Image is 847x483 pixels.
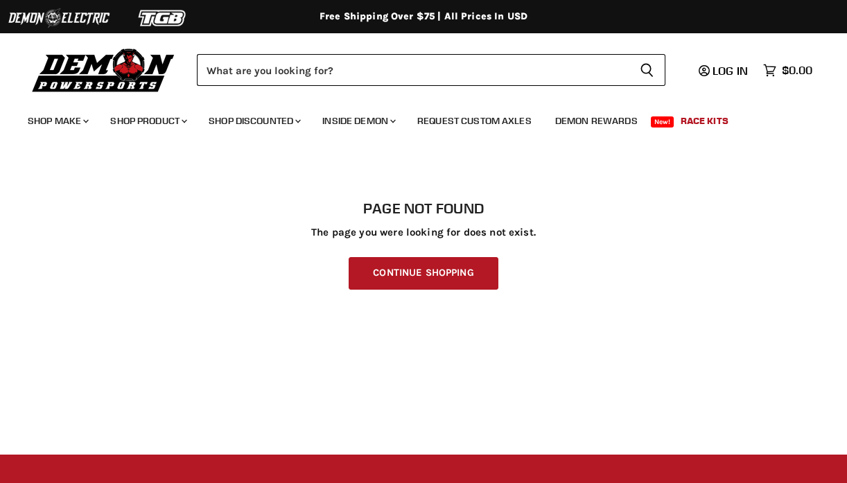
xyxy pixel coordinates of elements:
[349,257,498,290] a: Continue Shopping
[197,54,665,86] form: Product
[651,116,674,128] span: New!
[629,54,665,86] button: Search
[111,5,215,31] img: TGB Logo 2
[545,107,648,135] a: Demon Rewards
[7,5,111,31] img: Demon Electric Logo 2
[28,45,180,94] img: Demon Powersports
[670,107,739,135] a: Race Kits
[28,200,819,217] h1: Page not found
[692,64,756,77] a: Log in
[782,64,812,77] span: $0.00
[28,227,819,238] p: The page you were looking for does not exist.
[756,60,819,80] a: $0.00
[198,107,309,135] a: Shop Discounted
[713,64,748,78] span: Log in
[100,107,195,135] a: Shop Product
[312,107,404,135] a: Inside Demon
[197,54,629,86] input: Search
[17,101,809,135] ul: Main menu
[407,107,542,135] a: Request Custom Axles
[17,107,97,135] a: Shop Make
